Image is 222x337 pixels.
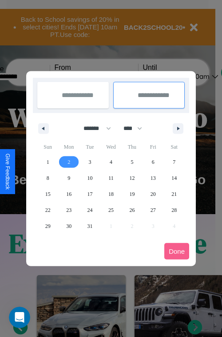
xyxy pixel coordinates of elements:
span: 2 [67,154,70,170]
iframe: Intercom live chat [9,307,30,328]
button: 7 [164,154,185,170]
span: 17 [87,186,93,202]
button: 23 [58,202,79,218]
span: 12 [129,170,135,186]
button: 29 [37,218,58,234]
span: 5 [131,154,133,170]
button: 31 [79,218,100,234]
span: 16 [66,186,71,202]
span: 28 [171,202,177,218]
button: 25 [100,202,121,218]
span: 15 [45,186,51,202]
span: 25 [108,202,114,218]
button: 9 [58,170,79,186]
button: 4 [100,154,121,170]
span: 7 [173,154,175,170]
span: 10 [87,170,93,186]
button: 19 [122,186,143,202]
button: 26 [122,202,143,218]
button: 5 [122,154,143,170]
button: 2 [58,154,79,170]
span: 21 [171,186,177,202]
button: 10 [79,170,100,186]
button: 21 [164,186,185,202]
span: 30 [66,218,71,234]
button: 16 [58,186,79,202]
button: 17 [79,186,100,202]
button: 3 [79,154,100,170]
span: 23 [66,202,71,218]
span: 20 [151,186,156,202]
button: 12 [122,170,143,186]
span: Tue [79,140,100,154]
button: 27 [143,202,163,218]
span: Wed [100,140,121,154]
button: 20 [143,186,163,202]
span: 1 [47,154,49,170]
button: 11 [100,170,121,186]
span: 4 [110,154,112,170]
span: Sat [164,140,185,154]
button: 24 [79,202,100,218]
span: 22 [45,202,51,218]
button: 1 [37,154,58,170]
span: 13 [151,170,156,186]
button: 6 [143,154,163,170]
span: 19 [129,186,135,202]
span: 18 [108,186,114,202]
span: 6 [152,154,155,170]
span: 3 [89,154,91,170]
span: 31 [87,218,93,234]
button: 15 [37,186,58,202]
button: 28 [164,202,185,218]
button: 14 [164,170,185,186]
span: 26 [129,202,135,218]
span: Thu [122,140,143,154]
span: 27 [151,202,156,218]
span: Fri [143,140,163,154]
button: 22 [37,202,58,218]
span: 9 [67,170,70,186]
button: 18 [100,186,121,202]
span: 14 [171,170,177,186]
span: Mon [58,140,79,154]
span: 8 [47,170,49,186]
span: Sun [37,140,58,154]
span: 24 [87,202,93,218]
span: 29 [45,218,51,234]
button: Done [164,243,189,260]
div: Give Feedback [4,154,11,190]
button: 30 [58,218,79,234]
span: 11 [108,170,114,186]
button: 13 [143,170,163,186]
button: 8 [37,170,58,186]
